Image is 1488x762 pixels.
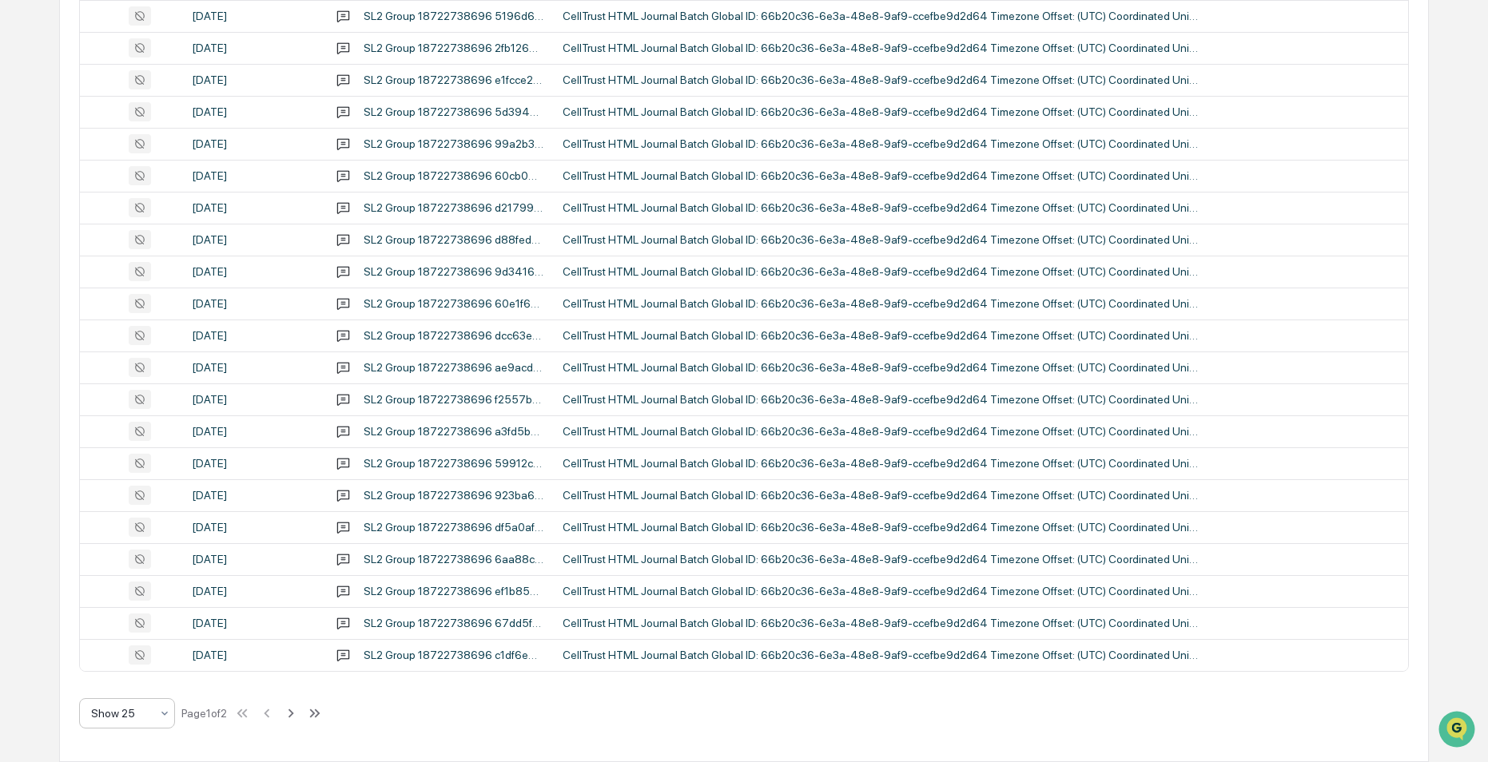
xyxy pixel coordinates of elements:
[364,553,543,566] div: SL2 Group 18722738696 6aa88cebeed348428bfc4e21f45a46d340d61de2878e4602b315e9416d2873a6
[192,105,316,118] div: [DATE]
[192,393,316,406] div: [DATE]
[364,489,543,502] div: SL2 Group 18722738696 923ba6b7f2ed4ed79377ca228eac6e6cbbee6eff76c448db93107dc96500ce4c
[364,137,543,150] div: SL2 Group 18722738696 99a2b3b70bda4b088f98454202be3266a8c5a4285d914567abd7290e199c810a
[32,201,103,217] span: Preclearance
[10,195,109,224] a: 🖐️Preclearance
[32,232,101,248] span: Data Lookup
[364,201,543,214] div: SL2 Group 18722738696 d21799719421420eb89ff5c090e92f5a6810feae07014dd9a71544d78a7f2965
[364,233,543,246] div: SL2 Group 18722738696 d88fed90cbbc48d5991344a1a9cd01a8d6ef1abb64bb40a4ad5eec1ab8e36fa5
[192,201,316,214] div: [DATE]
[563,105,1202,118] div: CellTrust HTML Journal Batch Global ID: 66b20c36-6e3a-48e8-9af9-ccefbe9d2d64 Timezone Offset: (UT...
[364,297,543,310] div: SL2 Group 18722738696 60e1f6541af44734be979e87899cfb258917319d466b4d0eab24069984453cf6
[192,265,316,278] div: [DATE]
[364,361,543,374] div: SL2 Group 18722738696 ae9acd414c9c43bfa109c1e2b8c7d03c1b35acbac8364470ac795bfc0b7054da
[16,233,29,246] div: 🔎
[563,10,1202,22] div: CellTrust HTML Journal Batch Global ID: 66b20c36-6e3a-48e8-9af9-ccefbe9d2d64 Timezone Offset: (UT...
[159,271,193,283] span: Pylon
[563,169,1202,182] div: CellTrust HTML Journal Batch Global ID: 66b20c36-6e3a-48e8-9af9-ccefbe9d2d64 Timezone Offset: (UT...
[563,42,1202,54] div: CellTrust HTML Journal Batch Global ID: 66b20c36-6e3a-48e8-9af9-ccefbe9d2d64 Timezone Offset: (UT...
[563,425,1202,438] div: CellTrust HTML Journal Batch Global ID: 66b20c36-6e3a-48e8-9af9-ccefbe9d2d64 Timezone Offset: (UT...
[192,489,316,502] div: [DATE]
[192,233,316,246] div: [DATE]
[113,270,193,283] a: Powered byPylon
[563,585,1202,597] div: CellTrust HTML Journal Batch Global ID: 66b20c36-6e3a-48e8-9af9-ccefbe9d2d64 Timezone Offset: (UT...
[272,127,291,146] button: Start new chat
[10,225,107,254] a: 🔎Data Lookup
[563,361,1202,374] div: CellTrust HTML Journal Batch Global ID: 66b20c36-6e3a-48e8-9af9-ccefbe9d2d64 Timezone Offset: (UT...
[364,265,543,278] div: SL2 Group 18722738696 9d341652e6684769a33f29755cf1afb9af4f1386fea74485b2410fd45f5e0a7d
[364,585,543,597] div: SL2 Group 18722738696 ef1b8579b7cb4387aea3c2b73047f31c907b57184e04460ea654d9ada8ebb151
[364,521,543,534] div: SL2 Group 18722738696 df5a0aface9a44cea1cdb3f76d8273309f346ee8ce9544f4b2177b13e288751d
[563,201,1202,214] div: CellTrust HTML Journal Batch Global ID: 66b20c36-6e3a-48e8-9af9-ccefbe9d2d64 Timezone Offset: (UT...
[132,201,198,217] span: Attestations
[181,707,227,720] div: Page 1 of 2
[364,457,543,470] div: SL2 Group 18722738696 59912c706cb3441d951c3ce6e403d225b352ef78aa0041899c6c9fe181421f8f
[364,42,543,54] div: SL2 Group 18722738696 2fb1262753f9489a9d3a4e006a52b193d96036b6edc54016bd37c99b4c18b0cc
[364,10,543,22] div: SL2 Group 18722738696 5196d6fe51f74fcbb8ab10d1746b8a471220aa4f099d40659a9b775473ddc329
[563,521,1202,534] div: CellTrust HTML Journal Batch Global ID: 66b20c36-6e3a-48e8-9af9-ccefbe9d2d64 Timezone Offset: (UT...
[563,329,1202,342] div: CellTrust HTML Journal Batch Global ID: 66b20c36-6e3a-48e8-9af9-ccefbe9d2d64 Timezone Offset: (UT...
[1437,709,1480,752] iframe: Open customer support
[192,649,316,661] div: [DATE]
[192,617,316,629] div: [DATE]
[563,457,1202,470] div: CellTrust HTML Journal Batch Global ID: 66b20c36-6e3a-48e8-9af9-ccefbe9d2d64 Timezone Offset: (UT...
[192,137,316,150] div: [DATE]
[192,553,316,566] div: [DATE]
[563,233,1202,246] div: CellTrust HTML Journal Batch Global ID: 66b20c36-6e3a-48e8-9af9-ccefbe9d2d64 Timezone Offset: (UT...
[563,137,1202,150] div: CellTrust HTML Journal Batch Global ID: 66b20c36-6e3a-48e8-9af9-ccefbe9d2d64 Timezone Offset: (UT...
[54,122,262,138] div: Start new chat
[364,73,543,86] div: SL2 Group 18722738696 e1fcce2e6e9248ada99f14c767162a3ac86283271ef84fdfb292fce9ec02d1b1
[116,203,129,216] div: 🗄️
[364,393,543,406] div: SL2 Group 18722738696 f2557bfaef084c4e86968d359eb1c97681522cee7f834cd899e735a4841f5c84
[563,73,1202,86] div: CellTrust HTML Journal Batch Global ID: 66b20c36-6e3a-48e8-9af9-ccefbe9d2d64 Timezone Offset: (UT...
[192,457,316,470] div: [DATE]
[563,553,1202,566] div: CellTrust HTML Journal Batch Global ID: 66b20c36-6e3a-48e8-9af9-ccefbe9d2d64 Timezone Offset: (UT...
[192,42,316,54] div: [DATE]
[563,297,1202,310] div: CellTrust HTML Journal Batch Global ID: 66b20c36-6e3a-48e8-9af9-ccefbe9d2d64 Timezone Offset: (UT...
[364,649,543,661] div: SL2 Group 18722738696 c1df6e887ed0407bae61f147112e3a4ab3d974eada4540b0949549826bccc415
[16,34,291,59] p: How can we help?
[192,329,316,342] div: [DATE]
[563,617,1202,629] div: CellTrust HTML Journal Batch Global ID: 66b20c36-6e3a-48e8-9af9-ccefbe9d2d64 Timezone Offset: (UT...
[563,489,1202,502] div: CellTrust HTML Journal Batch Global ID: 66b20c36-6e3a-48e8-9af9-ccefbe9d2d64 Timezone Offset: (UT...
[563,265,1202,278] div: CellTrust HTML Journal Batch Global ID: 66b20c36-6e3a-48e8-9af9-ccefbe9d2d64 Timezone Offset: (UT...
[364,169,543,182] div: SL2 Group 18722738696 60cb06e9cbba4577940dfb9be24817febd2d1af8420040d69045d8639698fe02
[364,329,543,342] div: SL2 Group 18722738696 dcc63e602fec4922bc5ebcf26775e328c664e94803144e049500403ea84abc4a
[16,203,29,216] div: 🖐️
[192,585,316,597] div: [DATE]
[109,195,205,224] a: 🗄️Attestations
[192,521,316,534] div: [DATE]
[364,425,543,438] div: SL2 Group 18722738696 a3fd5b74bc074a01a028536ff57fe122dc74b4d3f9dd48a4a515a798618d74e6
[192,297,316,310] div: [DATE]
[192,425,316,438] div: [DATE]
[192,169,316,182] div: [DATE]
[563,393,1202,406] div: CellTrust HTML Journal Batch Global ID: 66b20c36-6e3a-48e8-9af9-ccefbe9d2d64 Timezone Offset: (UT...
[364,105,543,118] div: SL2 Group 18722738696 5d3946e5de6d41b59a5b3d417e50f9a6b8b87c052cb94101a8e7132949f7b3a8
[192,361,316,374] div: [DATE]
[192,73,316,86] div: [DATE]
[54,138,202,151] div: We're available if you need us!
[16,122,45,151] img: 1746055101610-c473b297-6a78-478c-a979-82029cc54cd1
[563,649,1202,661] div: CellTrust HTML Journal Batch Global ID: 66b20c36-6e3a-48e8-9af9-ccefbe9d2d64 Timezone Offset: (UT...
[364,617,543,629] div: SL2 Group 18722738696 67dd5fee88f34a77baa49e2390b3e18e71395fadc3ff4357923ae241811c60e3
[192,10,316,22] div: [DATE]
